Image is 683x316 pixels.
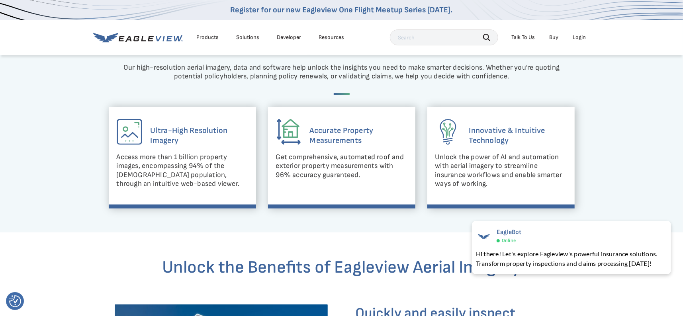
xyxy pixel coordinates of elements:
[237,34,260,41] div: Solutions
[476,249,667,268] div: Hi there! Let's explore Eagleview's powerful insurance solutions. Transform property inspections ...
[573,34,586,41] div: Login
[109,63,575,81] p: Our high-resolution aerial imagery, data and software help unlock the insights you need to make s...
[276,153,407,180] p: Get comprehensive, automated roof and exterior property measurements with 96% accuracy guaranteed.
[502,238,516,244] span: Online
[469,119,567,153] h6: Innovative & Intuitive Technology
[476,228,492,244] img: EagleBot
[512,34,535,41] div: Talk To Us
[9,295,21,307] img: Revisit consent button
[151,119,248,153] h6: Ultra-High Resolution Imagery
[319,34,344,41] div: Resources
[117,153,248,189] p: Access more than 1 billion property images, encompassing 94% of the [DEMOGRAPHIC_DATA] population...
[231,5,453,15] a: Register for our new Eagleview One Flight Meetup Series [DATE].
[109,256,575,278] h3: Unlock the Benefits of Eagleview Aerial Imagery
[497,228,522,236] span: EagleBot
[277,34,301,41] a: Developer
[310,119,407,153] h6: Accurate Property Measurements
[9,295,21,307] button: Consent Preferences
[550,34,559,41] a: Buy
[197,34,219,41] div: Products
[435,153,567,189] p: Unlock the power of AI and automation with aerial imagery to streamline insurance workflows and e...
[390,29,498,45] input: Search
